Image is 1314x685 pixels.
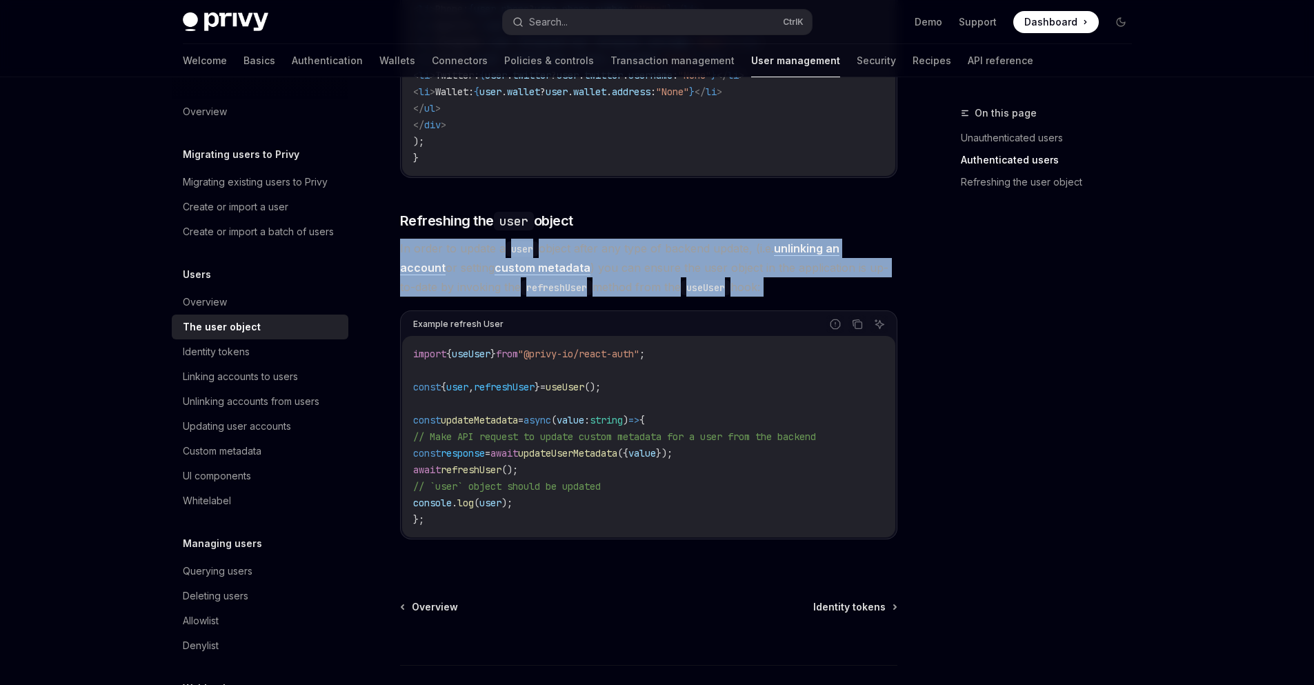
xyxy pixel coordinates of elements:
a: Updating user accounts [172,414,348,439]
span: twitter [584,69,623,81]
a: Unlinking accounts from users [172,389,348,414]
span: } [535,381,540,393]
span: // `user` object should be updated [413,480,601,493]
span: useUser [452,348,490,360]
span: = [540,381,546,393]
a: unlinking an account [400,241,839,275]
div: Identity tokens [183,344,250,360]
span: { [474,86,479,98]
a: Identity tokens [813,600,896,614]
span: Overview [412,600,458,614]
span: const [413,414,441,426]
span: wallet [507,86,540,98]
span: from [496,348,518,360]
a: Denylist [172,633,348,658]
a: Basics [243,44,275,77]
span: { [441,381,446,393]
span: : [650,86,656,98]
span: const [413,381,441,393]
h5: Migrating users to Privy [183,146,299,163]
span: > [435,102,441,115]
div: Unlinking accounts from users [183,393,319,410]
span: }); [656,447,673,459]
a: Policies & controls [504,44,594,77]
span: li [419,86,430,98]
span: </ [413,119,424,131]
a: API reference [968,44,1033,77]
span: ); [413,135,424,148]
span: updateMetadata [441,414,518,426]
span: }; [413,513,424,526]
span: ); [501,497,512,509]
span: > [717,86,722,98]
span: user [479,86,501,98]
a: Connectors [432,44,488,77]
span: string [590,414,623,426]
span: { [446,348,452,360]
span: Ctrl K [783,17,804,28]
a: Identity tokens [172,339,348,364]
span: response [441,447,485,459]
span: async [524,414,551,426]
a: Dashboard [1013,11,1099,33]
a: Querying users [172,559,348,584]
div: Create or import a user [183,199,288,215]
div: The user object [183,319,261,335]
span: wallet [573,86,606,98]
span: address [612,86,650,98]
a: Deleting users [172,584,348,608]
span: In order to update a object after any type of backend update, (i.e. or setting ) you can ensure t... [400,239,897,297]
span: , [468,381,474,393]
a: Security [857,44,896,77]
div: Overview [183,103,227,120]
div: Example refresh User [413,315,504,333]
a: Support [959,15,997,29]
span: < [413,86,419,98]
div: Migrating existing users to Privy [183,174,328,190]
span: } [413,152,419,164]
h5: Users [183,266,211,283]
span: value [557,414,584,426]
span: div [424,119,441,131]
a: Refreshing the user object [961,171,1143,193]
a: Custom metadata [172,439,348,464]
span: user [557,69,579,81]
span: value [628,447,656,459]
span: ({ [617,447,628,459]
span: . [568,86,573,98]
span: } [490,348,496,360]
div: Denylist [183,637,219,654]
div: Querying users [183,563,252,579]
span: li [728,69,739,81]
span: On this page [975,105,1037,121]
span: . [452,497,457,509]
span: "@privy-io/react-auth" [518,348,639,360]
a: Authenticated users [961,149,1143,171]
span: Twitter: [435,69,479,81]
a: Authentication [292,44,363,77]
span: : [584,414,590,426]
a: Unauthenticated users [961,127,1143,149]
a: Whitelabel [172,488,348,513]
a: Demo [915,15,942,29]
a: User management [751,44,840,77]
div: UI components [183,468,251,484]
a: Overview [172,99,348,124]
span: ? [551,69,557,81]
span: > [739,69,744,81]
span: Refreshing the object [400,211,573,230]
span: refreshUser [441,464,501,476]
span: li [419,69,430,81]
div: Custom metadata [183,443,261,459]
a: Recipes [913,44,951,77]
span: "None" [678,69,711,81]
code: useUser [681,280,730,295]
a: Overview [401,600,458,614]
span: > [430,86,435,98]
span: . [579,69,584,81]
span: refreshUser [474,381,535,393]
span: </ [413,102,424,115]
span: user [546,86,568,98]
span: useUser [546,381,584,393]
div: Linking accounts to users [183,368,298,385]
